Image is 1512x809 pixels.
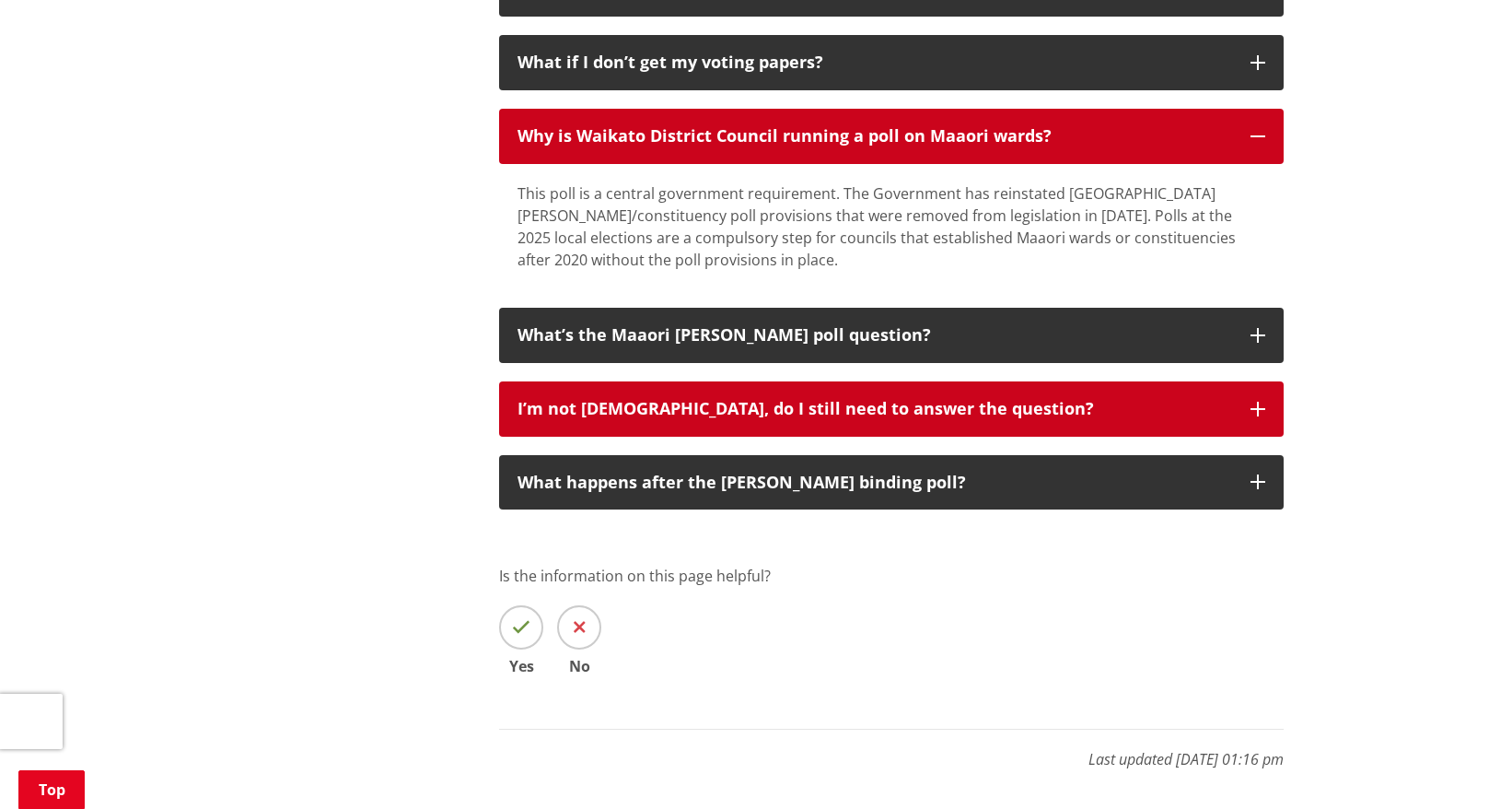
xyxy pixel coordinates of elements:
[499,565,1284,587] p: Is the information on this page helpful?
[499,659,543,674] span: Yes
[499,381,1284,437] button: I’m not [DEMOGRAPHIC_DATA], do I still need to answer the question?
[557,659,601,674] span: No
[518,53,1232,72] div: What if I don’t get my voting papers?
[499,729,1284,770] p: Last updated [DATE] 01:16 pm
[1427,732,1494,798] iframe: Messenger Launcher
[518,127,1232,146] div: Why is Waikato District Council running a poll on Maaori wards?
[518,326,1232,345] div: What’s the Maaori [PERSON_NAME] poll question?
[518,182,1265,271] div: This poll is a central government requirement. The Government has reinstated [GEOGRAPHIC_DATA][PE...
[518,474,1232,492] div: What happens after the [PERSON_NAME] binding poll?
[499,35,1284,90] button: What if I don’t get my voting papers?
[518,400,1232,418] div: I’m not [DEMOGRAPHIC_DATA], do I still need to answer the question?
[18,770,85,809] a: Top
[499,109,1284,164] button: Why is Waikato District Council running a poll on Maaori wards?
[499,455,1284,510] button: What happens after the [PERSON_NAME] binding poll?
[499,308,1284,363] button: What’s the Maaori [PERSON_NAME] poll question?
